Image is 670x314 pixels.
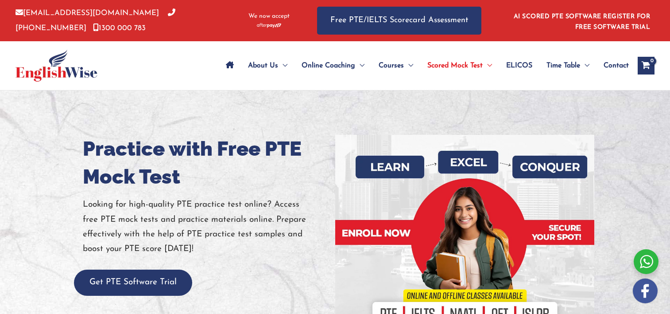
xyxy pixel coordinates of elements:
img: cropped-ew-logo [15,50,97,82]
a: Free PTE/IELTS Scorecard Assessment [317,7,481,35]
p: Looking for high-quality PTE practice test online? Access free PTE mock tests and practice materi... [83,197,329,256]
button: Get PTE Software Trial [74,270,192,296]
span: Menu Toggle [580,50,589,81]
a: Scored Mock TestMenu Toggle [420,50,499,81]
a: ELICOS [499,50,539,81]
a: [PHONE_NUMBER] [15,9,175,31]
a: 1300 000 783 [93,24,146,32]
span: Courses [379,50,404,81]
span: Online Coaching [302,50,355,81]
a: About UsMenu Toggle [241,50,294,81]
span: Time Table [546,50,580,81]
a: Online CoachingMenu Toggle [294,50,372,81]
nav: Site Navigation: Main Menu [219,50,629,81]
span: About Us [248,50,278,81]
a: CoursesMenu Toggle [372,50,420,81]
span: We now accept [248,12,290,21]
a: Time TableMenu Toggle [539,50,596,81]
a: View Shopping Cart, empty [638,57,655,75]
img: white-facebook.png [633,279,658,303]
h1: Practice with Free PTE Mock Test [83,135,329,191]
a: Get PTE Software Trial [74,278,192,287]
a: [EMAIL_ADDRESS][DOMAIN_NAME] [15,9,159,17]
span: Menu Toggle [404,50,413,81]
span: Scored Mock Test [427,50,483,81]
span: Menu Toggle [278,50,287,81]
span: Contact [604,50,629,81]
a: Contact [596,50,629,81]
span: Menu Toggle [483,50,492,81]
span: Menu Toggle [355,50,364,81]
aside: Header Widget 1 [508,6,655,35]
span: ELICOS [506,50,532,81]
img: Afterpay-Logo [257,23,281,28]
a: AI SCORED PTE SOFTWARE REGISTER FOR FREE SOFTWARE TRIAL [514,13,651,31]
